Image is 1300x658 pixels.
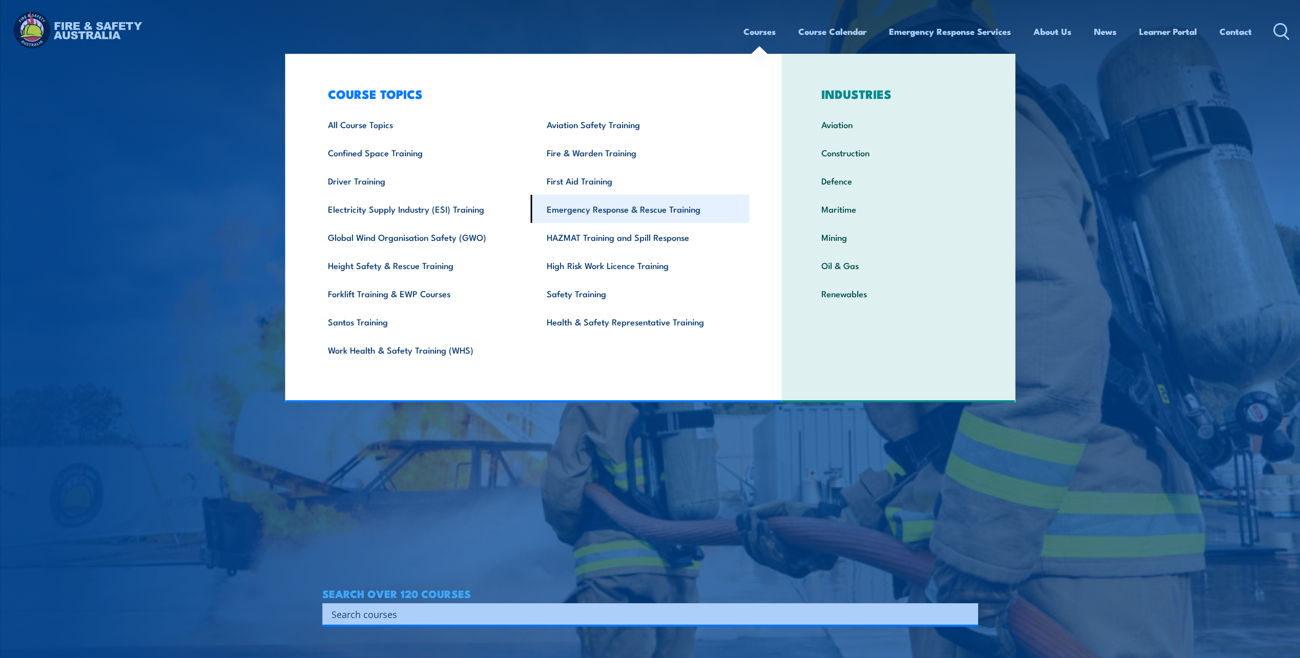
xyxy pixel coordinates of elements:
[1220,18,1252,45] a: Contact
[531,251,750,279] a: High Risk Work Licence Training
[889,18,1011,45] a: Emergency Response Services
[312,167,531,195] a: Driver Training
[531,195,750,223] a: Emergency Response & Rescue Training
[806,195,992,223] a: Maritime
[1094,18,1117,45] a: News
[806,251,992,279] a: Oil & Gas
[806,167,992,195] a: Defence
[312,195,531,223] a: Electricity Supply Industry (ESI) Training
[806,87,992,101] h3: INDUSTRIES
[960,607,975,621] button: Search magnifier button
[744,18,776,45] a: Courses
[322,588,978,599] h4: SEARCH OVER 120 COURSES
[798,18,866,45] a: Course Calendar
[806,279,992,307] a: Renewables
[312,251,531,279] a: Height Safety & Rescue Training
[531,279,750,307] a: Safety Training
[531,223,750,251] a: HAZMAT Training and Spill Response
[312,87,750,101] h3: COURSE TOPICS
[531,110,750,138] a: Aviation Safety Training
[806,223,992,251] a: Mining
[312,307,531,336] a: Santos Training
[531,307,750,336] a: Health & Safety Representative Training
[531,138,750,167] a: Fire & Warden Training
[332,606,956,622] input: Search input
[806,138,992,167] a: Construction
[312,279,531,307] a: Forklift Training & EWP Courses
[1139,18,1197,45] a: Learner Portal
[312,336,531,364] a: Work Health & Safety Training (WHS)
[312,110,531,138] a: All Course Topics
[806,110,992,138] a: Aviation
[334,607,958,621] form: Search form
[531,167,750,195] a: First Aid Training
[312,138,531,167] a: Confined Space Training
[1034,18,1071,45] a: About Us
[312,223,531,251] a: Global Wind Organisation Safety (GWO)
